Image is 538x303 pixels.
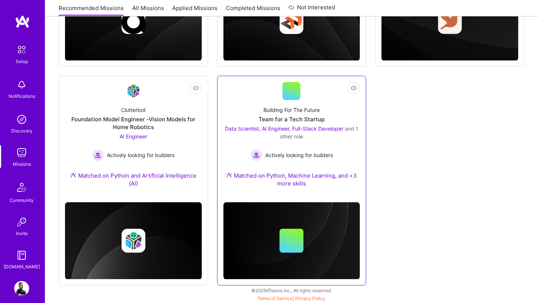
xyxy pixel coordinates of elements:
[295,296,325,301] a: Privacy Policy
[45,281,538,300] div: © 2025 ATeams Inc., All rights reserved.
[16,57,28,65] div: Setup
[14,77,29,92] img: bell
[14,281,29,296] img: User Avatar
[351,85,357,91] i: icon EyeClosed
[193,85,199,91] i: icon EyeClosed
[15,15,30,28] img: logo
[14,215,29,229] img: Invite
[263,106,320,114] div: Building For The Future
[124,82,142,100] img: Company Logo
[70,172,76,178] img: Ateam Purple Icon
[59,4,124,16] a: Recommended Missions
[265,151,333,159] span: Actively looking for builders
[223,172,360,187] div: Matched on Python, Machine Learning, and +3 more skills
[121,106,146,114] div: Clutterbot
[288,3,335,16] a: Not Interested
[121,229,145,253] img: Company logo
[14,42,30,57] img: setup
[279,10,303,34] img: Company logo
[226,172,232,178] img: Ateam Purple Icon
[121,10,145,34] img: Company logo
[14,112,29,127] img: discovery
[259,115,325,123] div: Team for a Tech Startup
[9,92,35,100] div: Notifications
[250,149,262,161] img: Actively looking for builders
[16,229,28,237] div: Invite
[92,149,104,161] img: Actively looking for builders
[120,133,147,140] span: AI Engineer
[11,127,33,135] div: Discovery
[65,115,202,131] div: Foundation Model Engineer -Vision Models for Home Robotics
[107,151,174,159] span: Actively looking for builders
[132,4,164,16] a: All Missions
[12,281,31,296] a: User Avatar
[65,82,202,196] a: Company LogoClutterbotFoundation Model Engineer -Vision Models for Home RoboticsAI Engineer Activ...
[4,263,40,271] div: [DOMAIN_NAME]
[225,125,343,132] span: Data Scientist, AI Engineer, Full-Stack Developer
[14,145,29,160] img: teamwork
[10,196,34,204] div: Community
[14,248,29,263] img: guide book
[172,4,217,16] a: Applied Missions
[438,10,462,34] img: Company logo
[226,4,280,16] a: Completed Missions
[65,172,202,187] div: Matched on Python and Artificial Intelligence (AI)
[13,160,31,168] div: Missions
[280,125,358,140] span: and 1 other role
[257,296,325,301] span: |
[13,178,31,196] img: Community
[257,296,293,301] a: Terms of Service
[65,202,202,279] img: cover
[223,202,360,279] img: cover
[223,82,360,196] a: Building For The FutureTeam for a Tech StartupData Scientist, AI Engineer, Full-Stack Developer a...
